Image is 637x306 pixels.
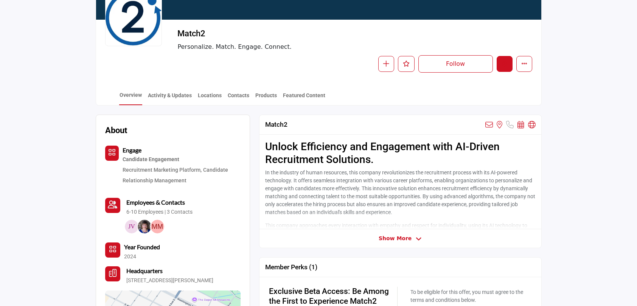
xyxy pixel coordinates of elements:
[516,56,532,72] button: More details
[125,220,138,233] img: Jen V.
[123,146,141,154] b: Engage
[398,56,415,72] button: Like
[123,167,228,183] a: Candidate Relationship Management
[283,92,326,105] a: Featured Content
[126,266,163,275] b: Headquarters
[265,169,536,216] p: In the industry of human resources, this company revolutionizes the recruitment process with its ...
[197,92,222,105] a: Locations
[126,208,193,216] a: 6-10 Employees | 3 Contacts
[265,140,536,166] h2: Unlock Efficiency and Engagement with AI-Driven Recruitment Solutions.
[105,124,127,137] h2: About
[105,146,119,161] button: Category Icon
[255,92,277,105] a: Products
[123,148,141,154] a: Engage
[105,242,120,258] button: No of member icon
[418,55,493,73] button: Follow
[379,235,412,242] span: Show More
[265,263,317,271] h5: Member Perks (1)
[123,155,241,165] div: Strategies and tools for maintaining active and engaging interactions with potential candidates.
[269,287,392,306] h2: Exclusive Beta Access: Be Among the First to Experience Match2
[123,167,202,173] a: Recruitment Marketing Platform,
[119,91,142,105] a: Overview
[410,288,531,304] p: To be eligible for this offer, you must agree to the terms and conditions below.
[124,253,136,261] p: 2024
[177,29,385,39] h2: Match2
[227,92,250,105] a: Contacts
[105,198,120,213] button: Contact-Employee Icon
[148,92,192,105] a: Activity & Updates
[124,242,160,252] b: Year Founded
[126,199,185,206] b: Employees & Contacts
[126,277,213,284] p: [STREET_ADDRESS][PERSON_NAME]
[497,56,513,72] button: Edit company
[265,222,536,277] p: This company approaches every interaction with empathy and respect for individuality, using its A...
[105,266,120,281] button: Headquarter icon
[151,220,164,233] img: Matias M.
[177,42,419,51] span: Personalize. Match. Engage. Connect.
[138,220,151,233] img: Elaine O.
[265,121,287,129] h2: Match2
[105,198,120,213] a: Link of redirect to contact page
[123,155,241,165] a: Candidate Engagement
[126,198,185,207] a: Employees & Contacts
